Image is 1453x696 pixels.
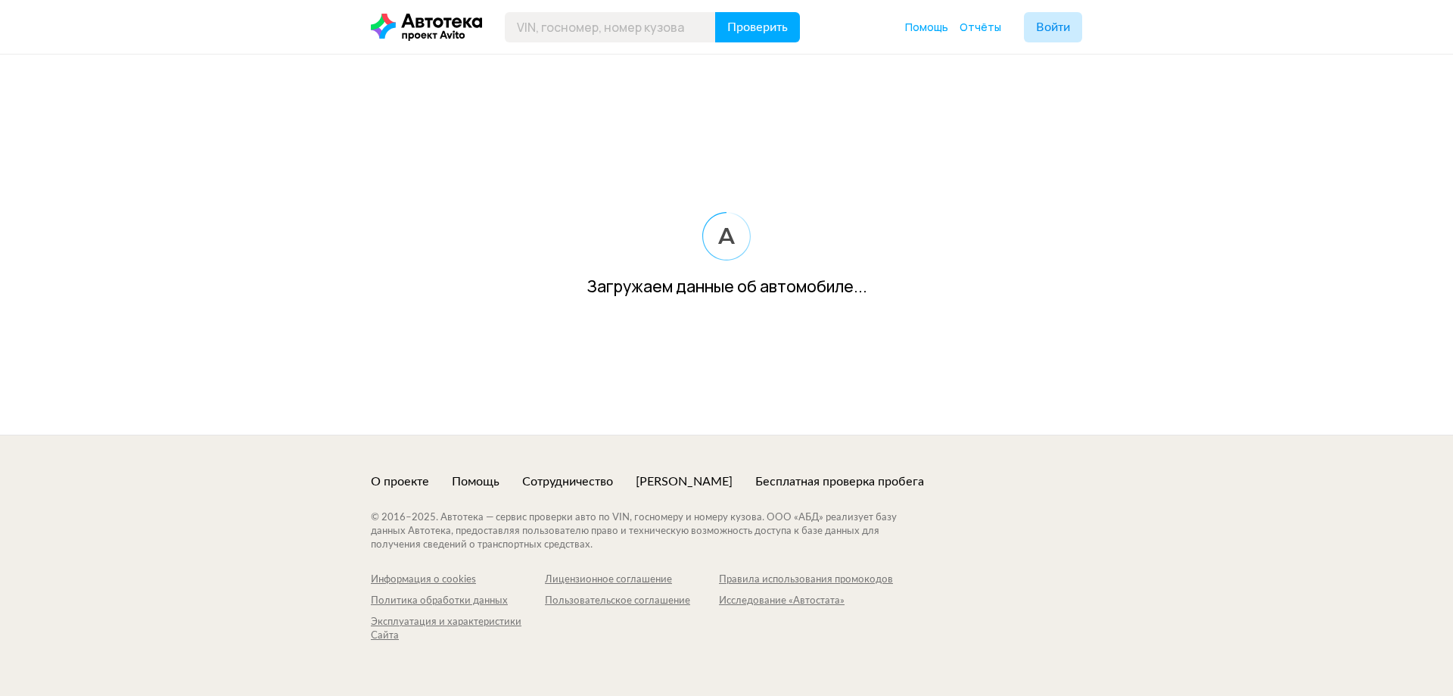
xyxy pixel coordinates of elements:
a: Лицензионное соглашение [545,573,719,587]
a: Политика обработки данных [371,595,545,608]
a: О проекте [371,473,429,490]
a: Правила использования промокодов [719,573,893,587]
span: Отчёты [960,20,1001,34]
button: Проверить [715,12,800,42]
a: Помощь [452,473,499,490]
a: Сотрудничество [522,473,613,490]
a: [PERSON_NAME] [636,473,733,490]
a: Помощь [905,20,948,35]
a: Исследование «Автостата» [719,595,893,608]
input: VIN, госномер, номер кузова [505,12,716,42]
a: Бесплатная проверка пробега [755,473,924,490]
a: Эксплуатация и характеристики Сайта [371,616,545,643]
span: Помощь [905,20,948,34]
div: © 2016– 2025 . Автотека — сервис проверки авто по VIN, госномеру и номеру кузова. ООО «АБД» реали... [371,511,927,552]
button: Войти [1024,12,1082,42]
span: Проверить [727,21,788,33]
a: Пользовательское соглашение [545,595,719,608]
a: Информация о cookies [371,573,545,587]
span: Войти [1036,21,1070,33]
a: Отчёты [960,20,1001,35]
